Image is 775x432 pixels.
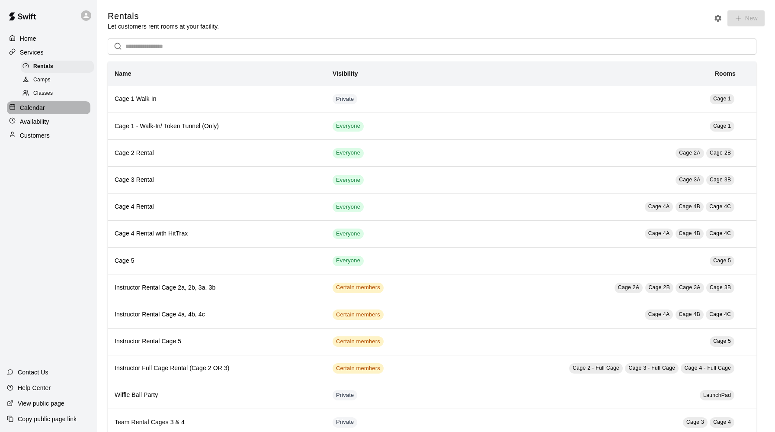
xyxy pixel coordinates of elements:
[333,148,364,158] div: This service is visible to all of your customers
[715,70,736,77] b: Rooms
[333,175,364,185] div: This service is visible to all of your customers
[648,203,670,210] span: Cage 4A
[648,311,670,317] span: Cage 4A
[710,150,731,156] span: Cage 2B
[649,284,670,290] span: Cage 2B
[333,202,364,212] div: This service is visible to all of your customers
[333,391,358,400] span: Private
[333,230,364,238] span: Everyone
[709,203,731,210] span: Cage 4C
[333,311,384,319] span: Certain members
[21,87,94,100] div: Classes
[7,46,90,59] a: Services
[20,103,45,112] p: Calendar
[18,384,51,392] p: Help Center
[7,101,90,114] a: Calendar
[648,230,670,236] span: Cage 4A
[333,364,384,373] span: Certain members
[18,399,64,408] p: View public page
[333,283,384,293] div: This service is visible to only customers with certain memberships. Check the service pricing for...
[333,94,358,104] div: This service is hidden, and can only be accessed via a direct link
[333,122,364,130] span: Everyone
[108,22,219,31] p: Let customers rent rooms at your facility.
[333,417,358,428] div: This service is hidden, and can only be accessed via a direct link
[711,12,724,25] button: Rental settings
[115,364,319,373] h6: Instructor Full Cage Rental (Cage 2 OR 3)
[115,122,319,131] h6: Cage 1 - Walk-In/ Token Tunnel (Only)
[713,338,731,344] span: Cage 5
[333,256,364,266] div: This service is visible to all of your customers
[573,365,619,371] span: Cage 2 - Full Cage
[115,94,319,104] h6: Cage 1 Walk In
[7,129,90,142] a: Customers
[333,149,364,157] span: Everyone
[115,70,131,77] b: Name
[684,365,731,371] span: Cage 4 - Full Cage
[33,62,53,71] span: Rentals
[333,257,364,265] span: Everyone
[21,61,94,73] div: Rentals
[333,203,364,211] span: Everyone
[713,123,731,129] span: Cage 1
[713,96,731,102] span: Cage 1
[628,365,675,371] span: Cage 3 - Full Cage
[333,284,384,292] span: Certain members
[679,230,701,236] span: Cage 4B
[333,336,384,347] div: This service is visible to only customers with certain memberships. Check the service pricing for...
[21,73,97,87] a: Camps
[333,338,384,346] span: Certain members
[709,311,731,317] span: Cage 4C
[686,419,704,425] span: Cage 3
[333,70,358,77] b: Visibility
[618,284,640,290] span: Cage 2A
[713,258,731,264] span: Cage 5
[115,202,319,212] h6: Cage 4 Rental
[709,230,731,236] span: Cage 4C
[333,95,358,103] span: Private
[18,415,77,423] p: Copy public page link
[333,390,358,400] div: This service is hidden, and can only be accessed via a direct link
[333,363,384,374] div: This service is visible to only customers with certain memberships. Check the service pricing for...
[20,131,50,140] p: Customers
[115,337,319,346] h6: Instructor Rental Cage 5
[115,283,319,293] h6: Instructor Rental Cage 2a, 2b, 3a, 3b
[21,60,97,73] a: Rentals
[115,148,319,158] h6: Cage 2 Rental
[679,284,701,290] span: Cage 3A
[703,392,731,398] span: LaunchPad
[7,115,90,128] a: Availability
[20,48,44,57] p: Services
[20,34,36,43] p: Home
[33,89,53,98] span: Classes
[115,418,319,427] h6: Team Rental Cages 3 & 4
[33,76,51,84] span: Camps
[724,14,765,21] span: You don't have the permission to add rentals
[710,177,731,183] span: Cage 3B
[21,74,94,86] div: Camps
[108,10,219,22] h5: Rentals
[18,368,48,377] p: Contact Us
[679,203,701,210] span: Cage 4B
[115,175,319,185] h6: Cage 3 Rental
[710,284,731,290] span: Cage 3B
[333,176,364,184] span: Everyone
[115,256,319,266] h6: Cage 5
[115,229,319,239] h6: Cage 4 Rental with HitTrax
[679,177,701,183] span: Cage 3A
[713,419,731,425] span: Cage 4
[21,87,97,100] a: Classes
[333,418,358,426] span: Private
[115,390,319,400] h6: Wiffle Ball Party
[333,229,364,239] div: This service is visible to all of your customers
[7,32,90,45] a: Home
[333,121,364,132] div: This service is visible to all of your customers
[20,117,49,126] p: Availability
[679,311,701,317] span: Cage 4B
[333,309,384,320] div: This service is visible to only customers with certain memberships. Check the service pricing for...
[115,310,319,319] h6: Instructor Rental Cage 4a, 4b, 4c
